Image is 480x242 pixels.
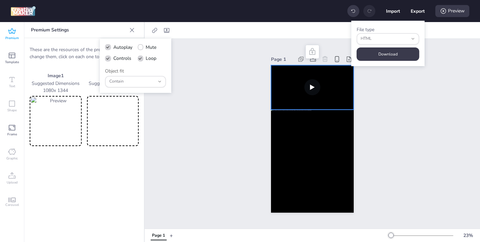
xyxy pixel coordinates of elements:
[87,72,139,79] p: Video 1
[87,80,139,87] p: Suggested Dimensions
[109,79,155,85] span: Contain
[11,6,36,16] img: logo Creative Maker
[5,202,19,208] span: Carousel
[9,84,15,89] span: Text
[30,72,82,79] p: Image 1
[357,33,419,45] button: fileType
[30,46,139,60] p: These are the resources of the premium creative. To change them, click on each one to replace it.
[146,44,156,51] span: Mute
[147,230,170,241] div: Tabs
[31,22,127,38] p: Premium Settings
[7,132,17,137] span: Frame
[87,87,139,94] p: 1080 x 576
[435,5,469,17] div: Preview
[357,26,374,33] label: File type
[31,97,80,145] img: Preview
[113,55,131,62] span: Controls
[146,55,156,62] span: Loop
[30,87,82,94] p: 1080 x 1344
[386,4,400,18] button: Import
[411,4,425,18] button: Export
[152,233,165,239] div: Page 1
[105,68,124,75] label: Object fit
[105,76,166,88] button: Contain
[357,47,419,61] button: Download
[7,108,17,113] span: Shape
[7,180,18,185] span: Upload
[271,56,294,63] div: Page 1
[170,230,173,241] button: +
[30,80,82,87] p: Suggested Dimensions
[460,232,476,239] div: 23 %
[5,59,19,65] span: Template
[6,156,18,161] span: Graphic
[361,36,408,42] span: HTML
[113,44,132,51] span: Autoplay
[5,35,19,41] span: Premium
